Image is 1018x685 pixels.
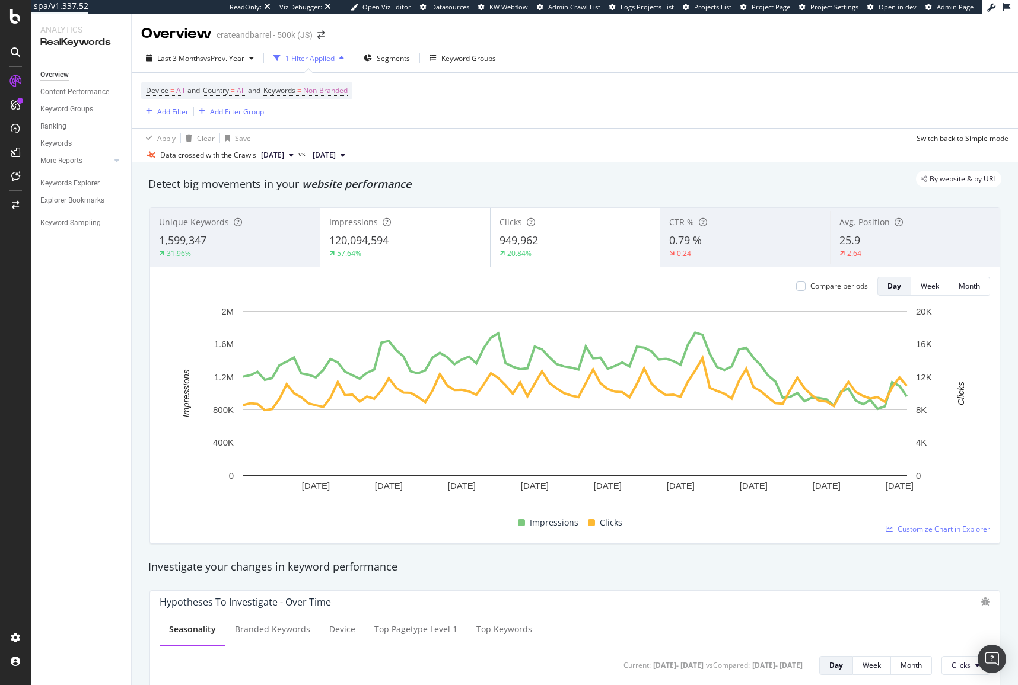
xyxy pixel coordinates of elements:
div: [DATE] - [DATE] [752,660,803,670]
span: Open Viz Editor [362,2,411,11]
span: All [237,82,245,99]
text: 16K [916,339,932,349]
span: Avg. Position [839,216,890,228]
button: Keyword Groups [425,49,501,68]
span: Keywords [263,85,295,95]
text: 4K [916,437,927,447]
div: Ranking [40,120,66,133]
text: Impressions [181,369,191,417]
div: Open Intercom Messenger [978,645,1006,673]
div: Investigate your changes in keyword performance [148,559,1001,575]
div: arrow-right-arrow-left [317,31,325,39]
div: Overview [40,69,69,81]
span: Clicks [500,216,522,228]
button: Month [891,656,932,675]
div: Explorer Bookmarks [40,194,104,207]
div: Viz Debugger: [279,2,322,12]
span: Device [146,85,168,95]
span: Customize Chart in Explorer [898,524,990,534]
span: Country [203,85,229,95]
div: crateandbarrel - 500k (JS) [217,29,313,41]
button: [DATE] [308,148,350,162]
div: 0.24 [677,248,691,258]
text: 400K [213,437,234,447]
div: vs Compared : [706,660,750,670]
div: Content Performance [40,86,109,98]
div: Week [863,660,881,670]
text: [DATE] [813,481,841,491]
div: 31.96% [167,248,191,258]
a: More Reports [40,155,111,167]
text: 0 [229,470,234,481]
text: 20K [916,306,932,316]
a: Project Page [740,2,790,12]
span: Non-Branded [303,82,348,99]
div: Top Keywords [476,623,532,635]
div: More Reports [40,155,82,167]
button: Day [877,277,911,296]
div: Compare periods [810,281,868,291]
div: Month [901,660,922,670]
span: and [187,85,200,95]
button: Add Filter Group [194,104,264,119]
span: = [297,85,301,95]
span: Admin Page [937,2,974,11]
span: Projects List [694,2,731,11]
span: Clicks [600,516,622,530]
button: Apply [141,129,176,148]
div: A chart. [160,305,990,511]
a: Open in dev [867,2,917,12]
div: Hypotheses to Investigate - Over Time [160,596,331,608]
a: Logs Projects List [609,2,674,12]
a: Open Viz Editor [351,2,411,12]
span: Clicks [952,660,971,670]
a: Project Settings [799,2,858,12]
a: Overview [40,69,123,81]
span: 2025 Sep. 29th [261,150,284,161]
button: Week [911,277,949,296]
a: Datasources [420,2,469,12]
div: Device [329,623,355,635]
span: KW Webflow [489,2,528,11]
span: Impressions [530,516,578,530]
span: Open in dev [879,2,917,11]
div: 1 Filter Applied [285,53,335,63]
button: Add Filter [141,104,189,119]
text: 1.6M [214,339,234,349]
span: Project Settings [810,2,858,11]
text: 12K [916,372,932,382]
button: Clear [181,129,215,148]
div: Keyword Sampling [40,217,101,229]
div: Add Filter Group [210,107,264,117]
text: 8K [916,405,927,415]
span: Admin Crawl List [548,2,600,11]
div: Switch back to Simple mode [917,133,1009,143]
div: Keyword Groups [441,53,496,63]
div: ReadOnly: [230,2,262,12]
div: Seasonality [169,623,216,635]
text: [DATE] [594,481,622,491]
button: Segments [359,49,415,68]
div: Clear [197,133,215,143]
text: [DATE] [740,481,768,491]
div: Current: [623,660,651,670]
div: Week [921,281,939,291]
span: Logs Projects List [621,2,674,11]
button: Switch back to Simple mode [912,129,1009,148]
span: and [248,85,260,95]
div: Keywords Explorer [40,177,100,190]
a: Admin Page [925,2,974,12]
text: [DATE] [521,481,549,491]
text: 0 [916,470,921,481]
a: Ranking [40,120,123,133]
button: 1 Filter Applied [269,49,349,68]
a: Keyword Sampling [40,217,123,229]
div: Add Filter [157,107,189,117]
span: 1,599,347 [159,233,206,247]
div: Save [235,133,251,143]
text: [DATE] [667,481,695,491]
div: Keyword Groups [40,103,93,116]
button: Day [819,656,853,675]
span: = [170,85,174,95]
span: 25.9 [839,233,860,247]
